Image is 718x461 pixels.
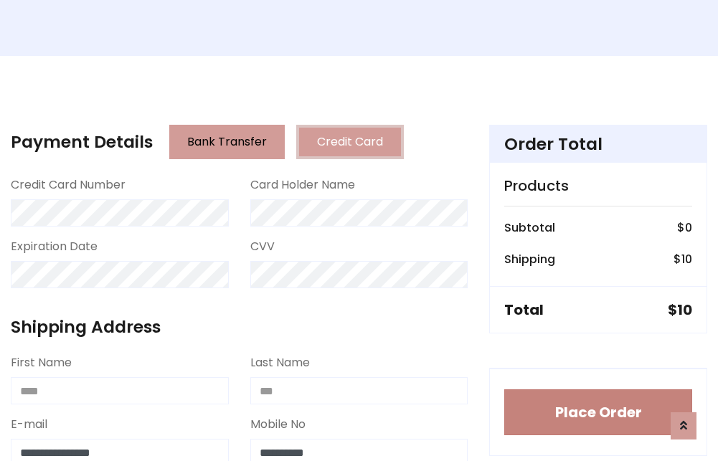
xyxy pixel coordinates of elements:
[11,317,468,337] h4: Shipping Address
[681,251,692,267] span: 10
[504,177,692,194] h5: Products
[250,176,355,194] label: Card Holder Name
[250,354,310,371] label: Last Name
[250,416,306,433] label: Mobile No
[674,252,692,266] h6: $
[169,125,285,159] button: Bank Transfer
[504,134,692,154] h4: Order Total
[677,221,692,234] h6: $
[504,389,692,435] button: Place Order
[504,221,555,234] h6: Subtotal
[504,252,555,266] h6: Shipping
[504,301,544,318] h5: Total
[11,354,72,371] label: First Name
[685,219,692,236] span: 0
[296,125,404,159] button: Credit Card
[677,300,692,320] span: 10
[11,238,98,255] label: Expiration Date
[668,301,692,318] h5: $
[11,416,47,433] label: E-mail
[250,238,275,255] label: CVV
[11,132,153,152] h4: Payment Details
[11,176,126,194] label: Credit Card Number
